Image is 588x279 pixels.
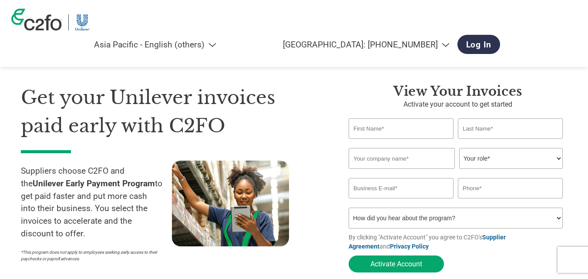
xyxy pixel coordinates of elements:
[11,9,62,30] img: c2fo logo
[349,170,563,175] div: Invalid company name or company name is too long
[458,178,563,198] input: Phone*
[458,118,563,139] input: Last Name*
[21,84,323,140] h1: Get your Unilever invoices paid early with C2FO
[349,140,454,145] div: Invalid first name or first name is too long
[33,178,155,188] strong: Unilever Early Payment Program
[349,118,454,139] input: First Name*
[349,199,454,204] div: Inavlid Email Address
[390,243,429,250] a: Privacy Policy
[458,140,563,145] div: Invalid last name or last name is too long
[21,249,163,262] p: *This program does not apply to employees seeking early access to their paychecks or payroll adva...
[172,161,289,246] img: supply chain worker
[458,199,563,204] div: Inavlid Phone Number
[349,233,567,251] p: By clicking "Activate Account" you agree to C2FO's and
[459,148,563,169] select: Title/Role
[75,14,90,30] img: Unilever
[349,148,455,169] input: Your company name*
[21,165,172,240] p: Suppliers choose C2FO and the to get paid faster and put more cash into their business. You selec...
[349,84,567,99] h3: View your invoices
[349,99,567,110] p: Activate your account to get started
[457,35,501,54] a: Log In
[349,178,454,198] input: Invalid Email format
[349,255,444,272] button: Activate Account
